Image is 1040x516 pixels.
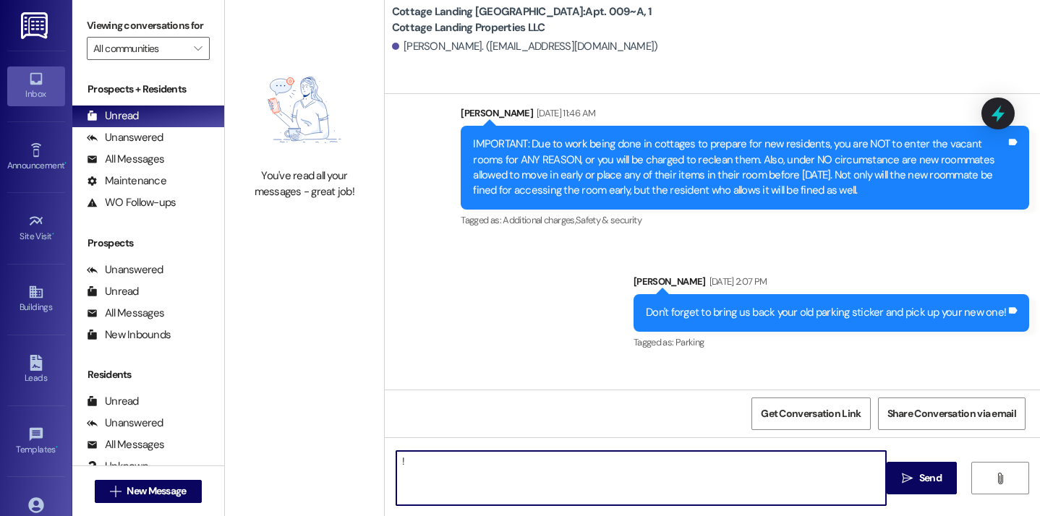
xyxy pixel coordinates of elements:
div: WO Follow-ups [87,195,176,210]
span: • [64,158,67,168]
span: Parking [675,336,704,348]
i:  [902,473,913,484]
div: New Inbounds [87,327,171,343]
input: All communities [93,37,187,60]
i:  [194,43,202,54]
div: IMPORTANT: Due to work being done in cottages to prepare for new residents, you are NOT to enter ... [473,137,1006,199]
div: [PERSON_NAME] [461,106,1029,126]
img: empty-state [241,59,368,162]
div: Unanswered [87,262,163,278]
span: • [52,229,54,239]
div: Unread [87,394,139,409]
button: Send [887,462,957,494]
div: Unread [87,284,139,299]
div: Prospects [72,236,224,251]
div: All Messages [87,437,164,452]
div: [DATE] 11:46 AM [533,106,595,121]
button: New Message [95,480,202,503]
a: Inbox [7,66,65,106]
a: Site Visit • [7,209,65,248]
textarea: ! [396,451,887,505]
div: [DATE] 2:07 PM [706,274,767,289]
div: Residents [72,367,224,382]
div: Maintenance [87,173,166,189]
label: Viewing conversations for [87,14,210,37]
div: Don't forget to bring us back your old parking sticker and pick up your new one! [646,305,1006,320]
button: Share Conversation via email [878,397,1026,430]
div: You've read all your messages - great job! [241,168,368,199]
i:  [994,473,1005,484]
span: Safety & security [576,214,642,226]
div: Tagged as: [634,332,1029,353]
div: [PERSON_NAME] [634,274,1029,294]
div: Tagged as: [461,210,1029,231]
div: Unknown [87,459,148,474]
div: Unread [87,108,139,124]
a: Buildings [7,280,65,319]
span: Share Conversation via email [887,406,1016,421]
span: Send [919,470,942,486]
div: Prospects + Residents [72,82,224,97]
div: Unanswered [87,416,163,431]
div: [PERSON_NAME]. ([EMAIL_ADDRESS][DOMAIN_NAME]) [392,39,658,54]
div: All Messages [87,152,164,167]
span: Additional charges , [503,214,576,226]
a: Leads [7,351,65,390]
span: • [56,442,58,452]
img: ResiDesk Logo [21,12,51,39]
button: Get Conversation Link [751,397,870,430]
i:  [110,486,121,497]
a: Templates • [7,422,65,461]
div: Unanswered [87,130,163,145]
b: Cottage Landing [GEOGRAPHIC_DATA]: Apt. 009~A, 1 Cottage Landing Properties LLC [392,4,681,35]
div: All Messages [87,306,164,321]
span: New Message [127,483,186,499]
span: Get Conversation Link [761,406,861,421]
